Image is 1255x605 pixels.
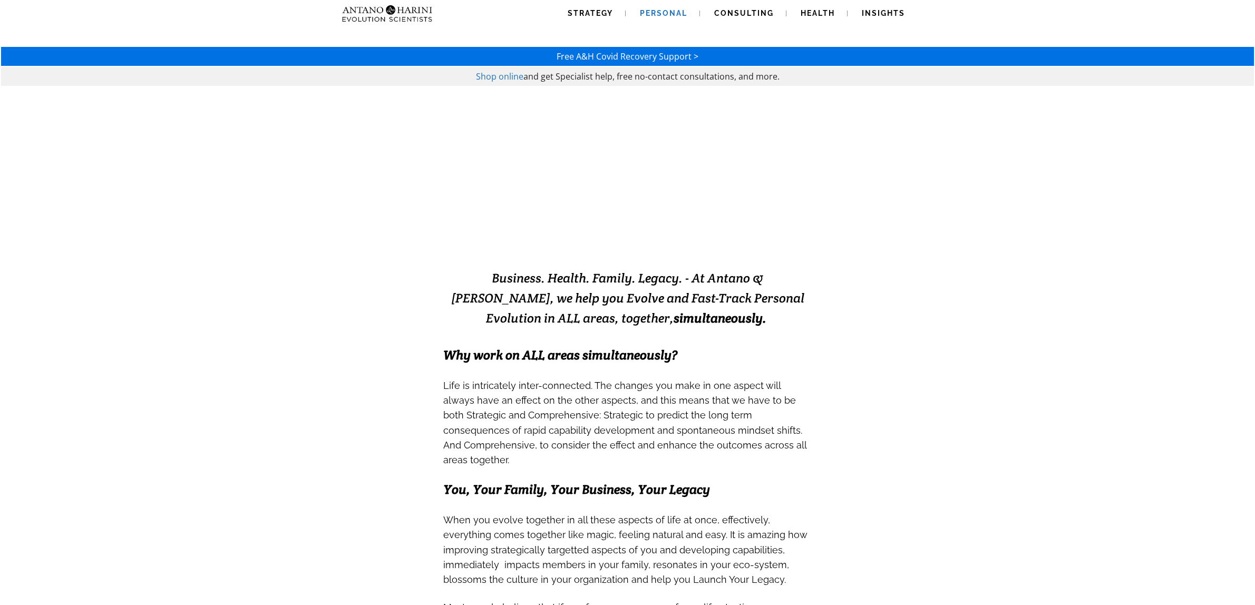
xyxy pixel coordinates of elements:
[557,51,698,62] a: Free A&H Covid Recovery Support >
[523,71,780,82] span: and get Specialist help, free no-contact consultations, and more.
[502,220,612,246] strong: EVOLVING
[801,9,835,17] span: Health
[443,380,806,465] span: Life is intricately inter-connected. The changes you make in one aspect will always have an effec...
[714,9,774,17] span: Consulting
[568,9,613,17] span: Strategy
[612,220,753,246] strong: EXCELLENCE
[451,270,804,326] span: Business. Health. Family. Legacy. - At Antano & [PERSON_NAME], we help you Evolve and Fast-Track ...
[443,514,770,540] span: When you evolve together in all these aspects of life at once, effectively, everything comes toge...
[443,347,677,363] span: Why work on ALL areas simultaneously?
[443,529,807,585] span: t is amazing how improving strategically targetted aspects of you and developing capabilities, im...
[674,310,766,326] b: simultaneously.
[640,9,687,17] span: Personal
[862,9,905,17] span: Insights
[476,71,523,82] a: Shop online
[443,481,710,497] span: You, Your Family, Your Business, Your Legacy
